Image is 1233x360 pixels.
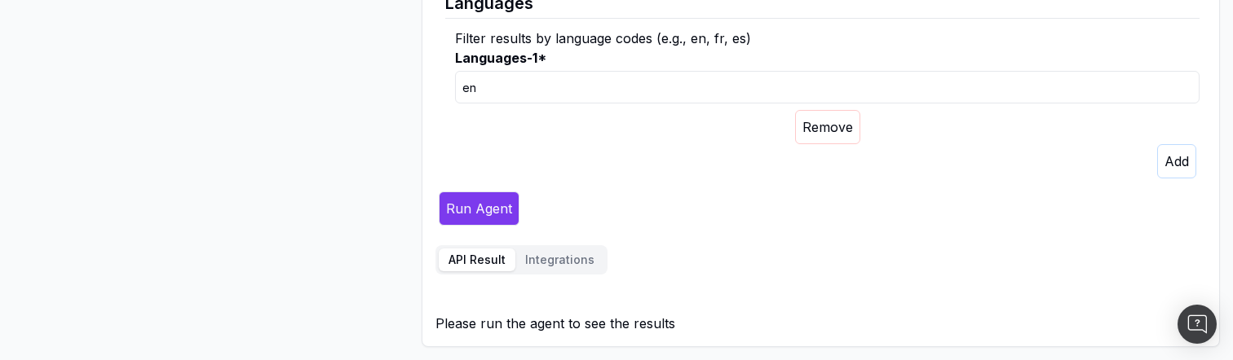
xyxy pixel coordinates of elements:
button: Run Agent [439,191,519,226]
button: API Result [439,248,515,271]
div: Filter results by language codes (e.g., en, fr, es) [455,29,1200,48]
button: Remove [795,110,860,144]
div: Open Intercom Messenger [1178,305,1217,344]
button: Add [1157,144,1196,178]
div: Please run the agent to see the results [435,314,1206,333]
button: Integrations [515,248,604,271]
label: Languages-1 [455,48,1200,68]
